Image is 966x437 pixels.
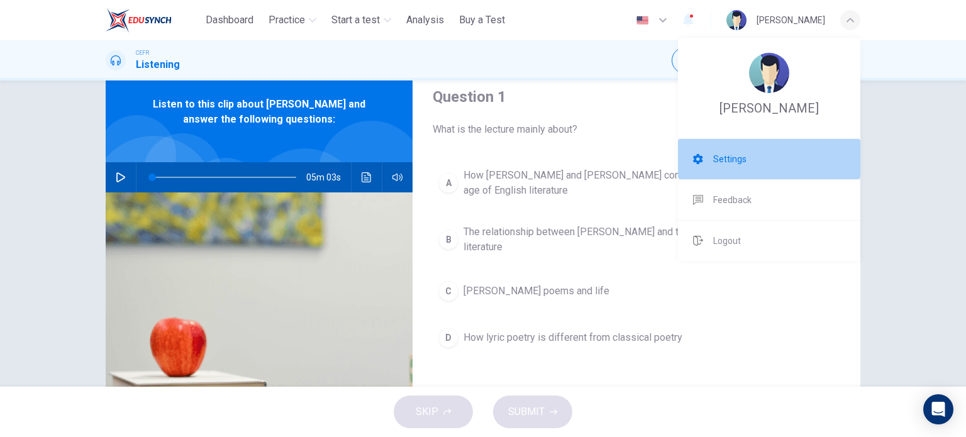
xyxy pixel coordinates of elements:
[713,152,747,167] span: Settings
[923,394,953,424] div: Open Intercom Messenger
[713,233,741,248] span: Logout
[749,53,789,93] img: Profile picture
[713,192,752,207] span: Feedback
[678,139,860,179] a: Settings
[719,101,819,116] span: [PERSON_NAME]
